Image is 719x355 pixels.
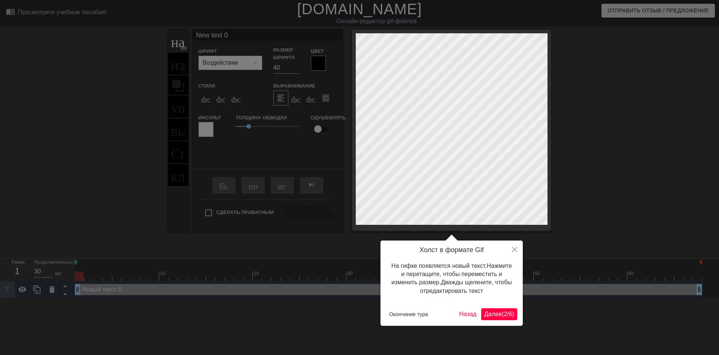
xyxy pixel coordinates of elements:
[506,241,523,258] button: Закрыть
[484,311,502,317] ya-tr-span: Далее
[481,308,517,320] button: Далее
[459,311,476,317] ya-tr-span: Назад
[420,279,512,294] ya-tr-span: Дважды щелкните, чтобы отредактировать текст
[391,263,487,269] ya-tr-span: На гифке появляется новый текст.
[512,311,514,317] ya-tr-span: )
[391,263,512,286] ya-tr-span: Нажмите и перетащите, чтобы переместить и изменить размер.
[389,311,428,317] ya-tr-span: Окончание тура
[456,308,479,320] button: Назад
[504,311,507,317] ya-tr-span: 2
[509,311,512,317] ya-tr-span: 6
[386,246,517,254] h4: Холст в формате Gif
[386,309,431,320] button: Окончание тура
[507,311,509,317] ya-tr-span: /
[502,311,504,317] ya-tr-span: (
